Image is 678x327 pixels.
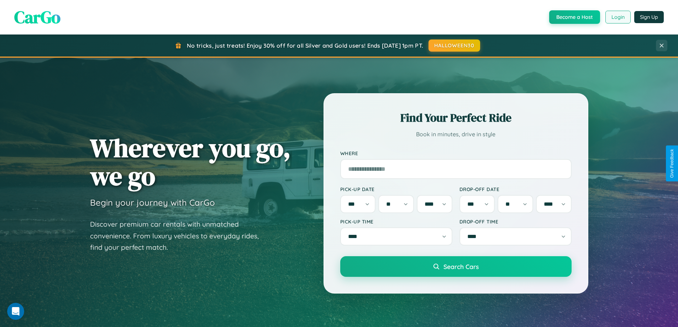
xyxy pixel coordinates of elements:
[459,218,572,225] label: Drop-off Time
[634,11,664,23] button: Sign Up
[340,150,572,156] label: Where
[549,10,600,24] button: Become a Host
[7,303,24,320] iframe: Intercom live chat
[669,149,674,178] div: Give Feedback
[605,11,631,23] button: Login
[340,110,572,126] h2: Find Your Perfect Ride
[187,42,423,49] span: No tricks, just treats! Enjoy 30% off for all Silver and Gold users! Ends [DATE] 1pm PT.
[340,218,452,225] label: Pick-up Time
[90,197,215,208] h3: Begin your journey with CarGo
[340,129,572,139] p: Book in minutes, drive in style
[14,5,61,29] span: CarGo
[90,134,291,190] h1: Wherever you go, we go
[443,263,479,270] span: Search Cars
[90,218,268,253] p: Discover premium car rentals with unmatched convenience. From luxury vehicles to everyday rides, ...
[340,256,572,277] button: Search Cars
[429,39,480,52] button: HALLOWEEN30
[340,186,452,192] label: Pick-up Date
[459,186,572,192] label: Drop-off Date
